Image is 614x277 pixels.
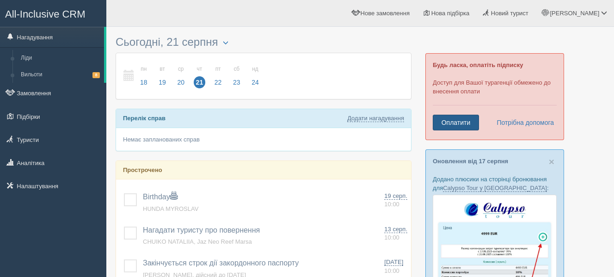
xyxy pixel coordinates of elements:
[212,65,224,73] small: пт
[143,238,252,245] a: CHUIKO NATALIIA, Jaz Neo Reef Marsa
[384,192,407,200] span: 19 серп.
[143,205,198,212] a: HUNDA MYROSLAV
[384,225,407,242] a: 13 серп. 10:00
[175,65,187,73] small: ср
[249,65,261,73] small: нд
[212,76,224,88] span: 22
[384,226,407,233] span: 13 серп.
[191,60,209,92] a: чт 21
[209,60,227,92] a: пт 22
[431,10,470,17] span: Нова підбірка
[156,65,168,73] small: вт
[433,175,557,192] p: Додано плюсики на сторінці бронювання для :
[123,166,162,173] b: Прострочено
[249,76,261,88] span: 24
[433,62,523,68] b: Будь ласка, оплатіть підписку
[172,60,190,92] a: ср 20
[384,201,399,208] span: 10:00
[138,65,150,73] small: пн
[361,10,410,17] span: Нове замовлення
[194,65,206,73] small: чт
[384,267,399,274] span: 10:00
[135,60,153,92] a: пн 18
[384,258,407,275] a: [DATE] 10:00
[425,53,564,140] div: Доступ для Вашої турагенції обмежено до внесення оплати
[175,76,187,88] span: 20
[0,0,106,26] a: All-Inclusive CRM
[92,72,100,78] span: 8
[491,115,554,130] a: Потрібна допомога
[143,226,260,234] a: Нагадати туристу про повернення
[549,157,554,166] button: Close
[143,259,299,267] a: Закінчується строк дії закордонного паспорту
[384,259,403,266] span: [DATE]
[549,156,554,167] span: ×
[433,115,479,130] a: Оплатити
[153,60,171,92] a: вт 19
[550,10,599,17] span: [PERSON_NAME]
[194,76,206,88] span: 21
[138,76,150,88] span: 18
[143,193,178,201] a: Birthday
[17,67,104,83] a: Вильоти8
[17,50,104,67] a: Ліди
[433,158,508,165] a: Оновлення від 17 серпня
[347,115,404,122] a: Додати нагадування
[443,185,547,192] a: Calypso Tour у [GEOGRAPHIC_DATA]
[491,10,528,17] span: Новий турист
[231,76,243,88] span: 23
[5,8,86,20] span: All-Inclusive CRM
[231,65,243,73] small: сб
[116,36,411,48] h3: Сьогодні, 21 серпня
[384,192,407,209] a: 19 серп. 10:00
[384,234,399,241] span: 10:00
[246,60,262,92] a: нд 24
[123,115,166,122] b: Перелік справ
[116,128,411,151] div: Немає запланованих справ
[156,76,168,88] span: 19
[228,60,246,92] a: сб 23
